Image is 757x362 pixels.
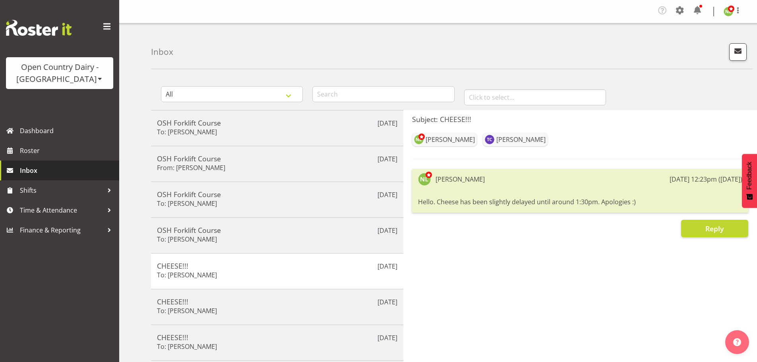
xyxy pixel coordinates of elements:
p: [DATE] [378,154,397,164]
h5: CHEESE!!! [157,333,397,342]
input: Search [312,86,454,102]
h6: To: [PERSON_NAME] [157,128,217,136]
div: [PERSON_NAME] [436,174,485,184]
img: Rosterit website logo [6,20,72,36]
h4: Inbox [151,47,173,56]
button: Reply [681,220,748,237]
span: Dashboard [20,125,115,137]
p: [DATE] [378,261,397,271]
img: nicole-lloyd7454.jpg [724,7,733,16]
img: tracey-chittock9998.jpg [485,135,494,144]
span: Reply [705,224,724,233]
span: Roster [20,145,115,157]
img: nicole-lloyd7454.jpg [418,173,431,186]
h6: To: [PERSON_NAME] [157,343,217,350]
div: Hello. Cheese has been slightly delayed until around 1:30pm. Apologies :) [418,195,742,209]
h6: To: [PERSON_NAME] [157,199,217,207]
img: nicole-lloyd7454.jpg [414,135,424,144]
p: [DATE] [378,190,397,199]
h6: To: [PERSON_NAME] [157,271,217,279]
h6: To: [PERSON_NAME] [157,235,217,243]
h5: OSH Forklift Course [157,154,397,163]
span: Time & Attendance [20,204,103,216]
span: Feedback [746,162,753,190]
h5: OSH Forklift Course [157,190,397,199]
div: Open Country Dairy - [GEOGRAPHIC_DATA] [14,61,105,85]
h5: Subject: CHEESE!!! [412,115,748,124]
button: Feedback - Show survey [742,154,757,208]
div: [PERSON_NAME] [426,135,475,144]
span: Inbox [20,165,115,176]
div: [PERSON_NAME] [496,135,546,144]
input: Click to select... [464,89,606,105]
h5: OSH Forklift Course [157,118,397,127]
p: [DATE] [378,297,397,307]
img: help-xxl-2.png [733,338,741,346]
div: [DATE] 12:23pm ([DATE]) [670,174,742,184]
h5: CHEESE!!! [157,261,397,270]
p: [DATE] [378,118,397,128]
p: [DATE] [378,226,397,235]
h6: To: [PERSON_NAME] [157,307,217,315]
h6: From: [PERSON_NAME] [157,164,225,172]
span: Finance & Reporting [20,224,103,236]
p: [DATE] [378,333,397,343]
span: Shifts [20,184,103,196]
h5: OSH Forklift Course [157,226,397,234]
h5: CHEESE!!! [157,297,397,306]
